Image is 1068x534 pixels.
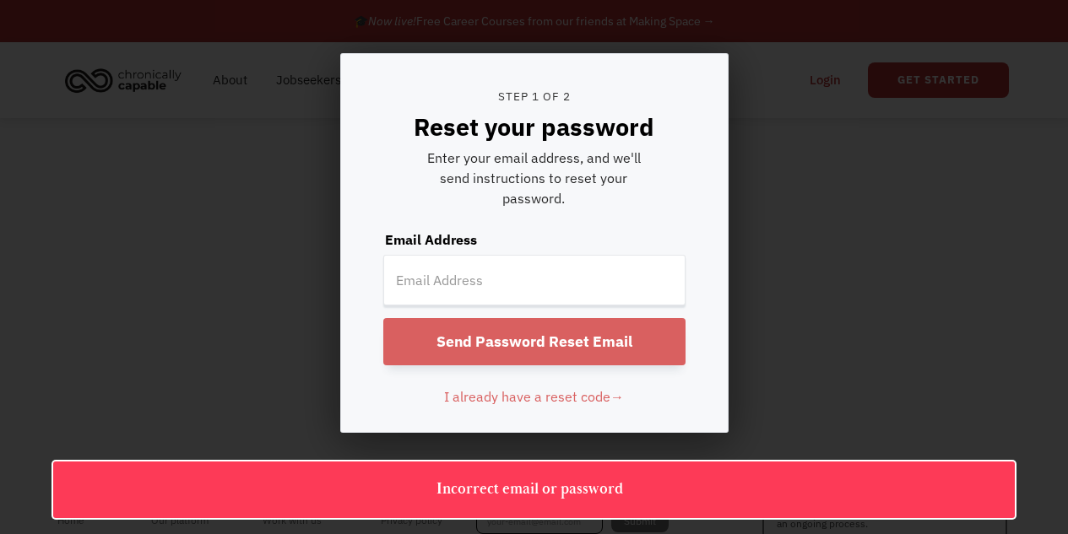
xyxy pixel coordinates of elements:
[53,477,1006,504] div: Incorrect email or password
[444,388,610,405] span: I already have a reset code
[413,148,654,208] div: Enter your email address, and we'll send instructions to reset your password.
[383,255,686,305] input: Email Address
[444,386,624,407] div: I already have a reset code→
[383,110,686,143] div: Reset your password
[383,88,686,105] div: Step 1 of 2
[383,229,686,250] label: Email Address
[383,318,686,365] input: Send Password Reset Email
